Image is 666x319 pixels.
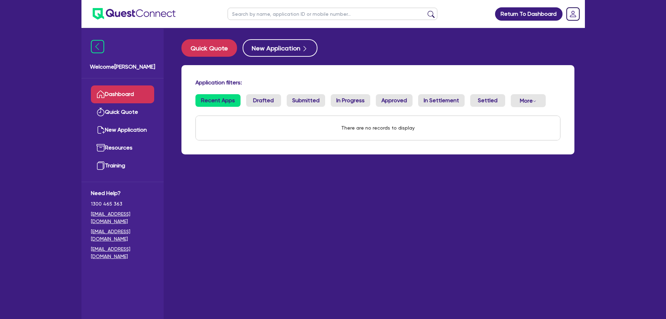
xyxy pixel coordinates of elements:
[96,108,105,116] img: quick-quote
[564,5,582,23] a: Dropdown toggle
[243,39,317,57] button: New Application
[246,94,281,107] a: Drafted
[91,189,154,197] span: Need Help?
[90,63,155,71] span: Welcome [PERSON_NAME]
[93,8,176,20] img: quest-connect-logo-blue
[96,144,105,152] img: resources
[91,139,154,157] a: Resources
[91,103,154,121] a: Quick Quote
[181,39,237,57] button: Quick Quote
[418,94,465,107] a: In Settlement
[91,228,154,243] a: [EMAIL_ADDRESS][DOMAIN_NAME]
[331,94,370,107] a: In Progress
[96,161,105,170] img: training
[91,157,154,175] a: Training
[228,8,437,20] input: Search by name, application ID or mobile number...
[470,94,505,107] a: Settled
[511,94,546,107] button: Dropdown toggle
[91,121,154,139] a: New Application
[195,94,241,107] a: Recent Apps
[195,79,560,86] h4: Application filters:
[495,7,563,21] a: Return To Dashboard
[91,245,154,260] a: [EMAIL_ADDRESS][DOMAIN_NAME]
[91,210,154,225] a: [EMAIL_ADDRESS][DOMAIN_NAME]
[91,40,104,53] img: icon-menu-close
[91,200,154,208] span: 1300 465 363
[376,94,413,107] a: Approved
[287,94,325,107] a: Submitted
[333,116,423,140] div: There are no records to display
[181,39,243,57] a: Quick Quote
[96,126,105,134] img: new-application
[91,85,154,103] a: Dashboard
